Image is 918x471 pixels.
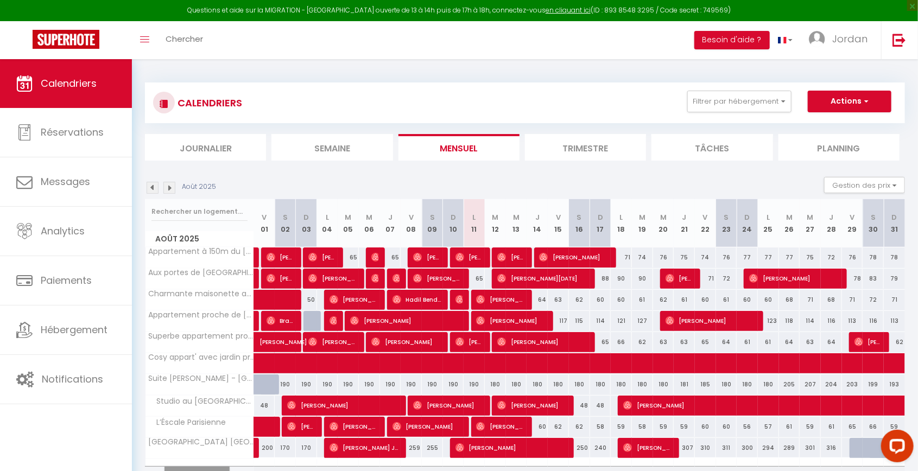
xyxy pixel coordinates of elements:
abbr: V [703,212,708,222]
div: 61 [632,290,653,310]
span: [PERSON_NAME] [267,268,295,289]
div: 61 [758,332,779,352]
div: 300 [737,438,758,458]
span: [PERSON_NAME] [413,395,484,416]
div: 60 [695,417,716,437]
div: 180 [485,374,506,394]
div: 207 [800,374,821,394]
div: 301 [800,438,821,458]
abbr: S [724,212,729,222]
div: 180 [758,374,779,394]
div: 48 [569,396,590,416]
div: 65 [590,332,611,352]
div: 190 [338,374,359,394]
li: Mensuel [398,134,520,161]
div: 116 [863,311,884,331]
li: Semaine [271,134,392,161]
img: ... [809,31,825,47]
th: 30 [863,199,884,247]
span: Appartement à 150m du [GEOGRAPHIC_DATA] [147,247,256,256]
button: Filtrer par hébergement [687,91,792,112]
div: 65 [338,247,359,268]
div: 114 [800,311,821,331]
div: 180 [548,374,569,394]
div: 127 [632,311,653,331]
p: Août 2025 [182,182,216,192]
div: 63 [548,290,569,310]
div: 190 [317,374,338,394]
abbr: M [660,212,667,222]
div: 60 [527,417,548,437]
span: [PERSON_NAME] [476,416,526,437]
abbr: J [535,212,540,222]
th: 22 [695,199,716,247]
div: 60 [716,417,737,437]
div: 190 [359,374,380,394]
span: Suite [PERSON_NAME] - [GEOGRAPHIC_DATA] [147,374,256,383]
abbr: D [303,212,309,222]
div: 62 [569,290,590,310]
div: 62 [569,417,590,437]
div: 62 [884,332,905,352]
div: 60 [611,290,632,310]
div: 63 [800,332,821,352]
div: 200 [254,438,275,458]
abbr: S [577,212,582,222]
abbr: D [598,212,603,222]
th: 17 [590,199,611,247]
div: 190 [422,374,443,394]
div: 64 [779,332,800,352]
abbr: V [556,212,561,222]
span: [PERSON_NAME] [455,332,484,352]
div: 250 [569,438,590,458]
div: 316 [821,438,842,458]
div: 77 [737,247,758,268]
div: 66 [863,417,884,437]
span: [PERSON_NAME] [666,310,757,331]
div: 78 [842,269,863,289]
span: [PERSON_NAME] [455,247,484,268]
div: 180 [716,374,737,394]
span: [PERSON_NAME] [308,268,358,289]
div: 190 [443,374,464,394]
span: [PERSON_NAME] [497,395,568,416]
th: 29 [842,199,863,247]
button: Gestion des prix [824,177,905,193]
div: 170 [275,438,296,458]
div: 205 [779,374,800,394]
div: 65 [380,247,401,268]
th: 08 [401,199,422,247]
span: [PERSON_NAME] [854,332,883,352]
span: [PERSON_NAME] [371,268,378,289]
span: [PERSON_NAME] [392,268,400,289]
th: 05 [338,199,359,247]
span: [PERSON_NAME] [308,332,358,352]
abbr: J [829,212,833,222]
img: Super Booking [33,30,99,49]
span: [PERSON_NAME] [749,268,841,289]
div: 116 [821,311,842,331]
span: Messages [41,175,90,188]
span: Réservations [41,125,104,139]
div: 180 [590,374,611,394]
div: 61 [779,417,800,437]
span: Août 2025 [145,231,254,247]
div: 63 [653,332,674,352]
abbr: V [409,212,414,222]
div: 48 [254,396,275,416]
div: 190 [380,374,401,394]
div: 180 [737,374,758,394]
div: 190 [296,374,317,394]
div: 76 [716,247,737,268]
div: 74 [695,247,716,268]
span: Chercher [166,33,203,44]
div: 255 [422,438,443,458]
div: 68 [779,290,800,310]
li: Planning [778,134,900,161]
th: 18 [611,199,632,247]
span: [PERSON_NAME] [371,247,378,268]
div: 190 [275,374,296,394]
th: 24 [737,199,758,247]
abbr: D [451,212,456,222]
div: 72 [821,247,842,268]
